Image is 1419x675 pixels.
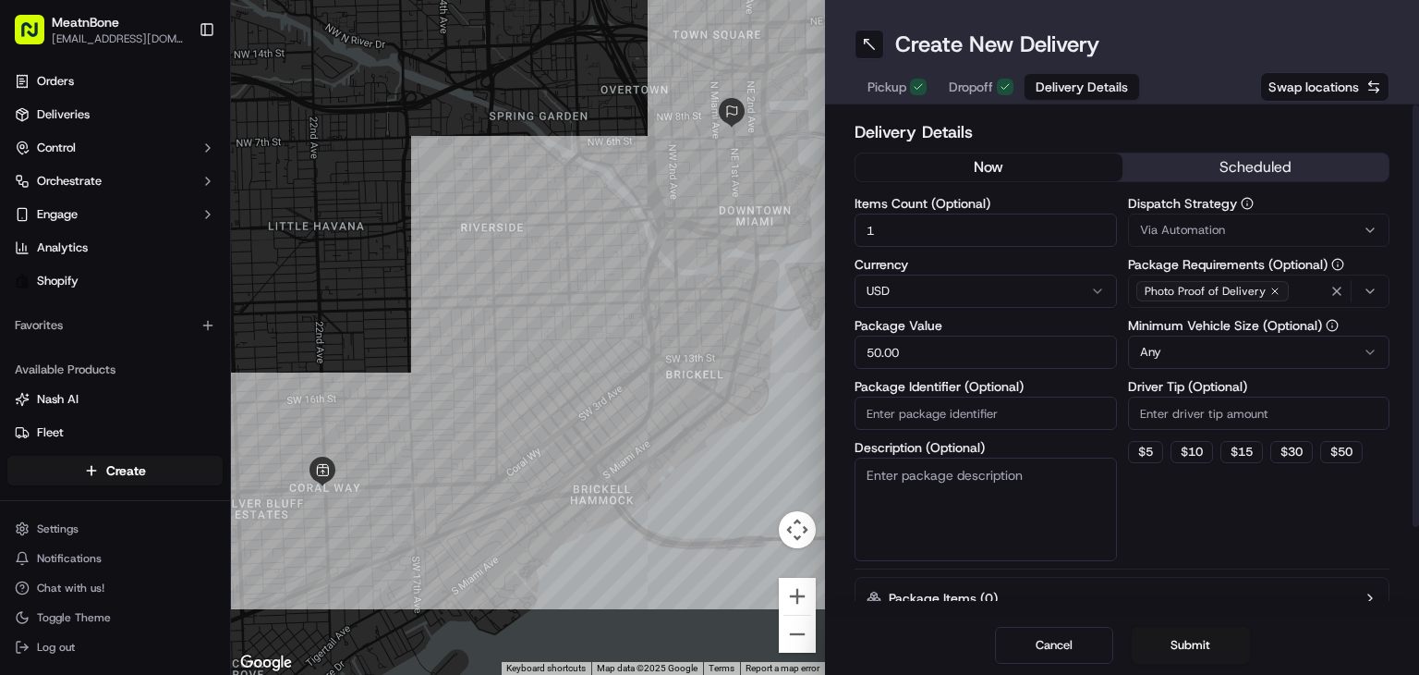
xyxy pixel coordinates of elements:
[597,663,697,673] span: Map data ©2025 Google
[200,286,207,301] span: •
[7,67,223,96] a: Orders
[236,651,297,675] a: Open this area in Google Maps (opens a new window)
[11,405,149,438] a: 📗Knowledge Base
[1268,78,1359,96] span: Swap locations
[895,30,1099,59] h1: Create New Delivery
[7,7,191,52] button: MeatnBone[EMAIL_ADDRESS][DOMAIN_NAME]
[18,414,33,429] div: 📗
[855,214,1117,247] input: Enter number of items
[106,461,146,480] span: Create
[1128,319,1390,332] label: Minimum Vehicle Size (Optional)
[7,311,223,340] div: Favorites
[83,194,254,209] div: We're available if you need us!
[7,166,223,196] button: Orchestrate
[7,418,223,448] button: Fleet
[1260,72,1389,102] button: Swap locations
[7,266,223,296] a: Shopify
[37,412,141,431] span: Knowledge Base
[211,286,249,301] span: [DATE]
[211,336,249,350] span: [DATE]
[855,153,1122,181] button: now
[37,206,78,223] span: Engage
[7,200,223,229] button: Engage
[855,258,1117,271] label: Currency
[15,424,215,441] a: Fleet
[709,663,734,673] a: Terms (opens in new tab)
[149,405,304,438] a: 💻API Documentation
[1128,258,1390,271] label: Package Requirements (Optional)
[7,575,223,601] button: Chat with us!
[855,336,1117,369] input: Enter package value
[7,456,223,485] button: Create
[18,176,52,209] img: 1736555255976-a54dd68f-1ca7-489b-9aae-adbdc363a1c4
[1170,441,1213,463] button: $10
[889,589,998,607] label: Package Items ( 0 )
[855,319,1117,332] label: Package Value
[7,385,223,414] button: Nash AI
[7,546,223,571] button: Notifications
[1270,441,1313,463] button: $30
[1320,441,1363,463] button: $50
[1128,380,1390,393] label: Driver Tip (Optional)
[1132,627,1250,664] button: Submit
[52,13,119,31] button: MeatnBone
[1140,222,1225,239] span: Via Automation
[1122,153,1389,181] button: scheduled
[1331,258,1344,271] button: Package Requirements (Optional)
[855,380,1117,393] label: Package Identifier (Optional)
[7,355,223,385] div: Available Products
[995,627,1113,664] button: Cancel
[48,118,333,138] input: Got a question? Start typing here...
[15,391,215,408] a: Nash AI
[37,239,88,256] span: Analytics
[184,458,224,472] span: Pylon
[314,181,336,203] button: Start new chat
[156,414,171,429] div: 💻
[37,640,75,655] span: Log out
[1128,275,1390,308] button: Photo Proof of Delivery
[746,663,819,673] a: Report a map error
[1128,214,1390,247] button: Via Automation
[37,73,74,90] span: Orders
[1220,441,1263,463] button: $15
[37,522,79,536] span: Settings
[286,236,336,258] button: See all
[83,176,303,194] div: Start new chat
[7,634,223,660] button: Log out
[37,106,90,123] span: Deliveries
[200,336,207,350] span: •
[7,516,223,542] button: Settings
[779,511,816,548] button: Map camera controls
[779,578,816,615] button: Zoom in
[57,336,197,350] span: Wisdom [PERSON_NAME]
[855,577,1389,620] button: Package Items (0)
[15,274,30,288] img: Shopify logo
[1128,441,1163,463] button: $5
[18,73,336,103] p: Welcome 👋
[1145,284,1266,299] span: Photo Proof of Delivery
[7,100,223,129] a: Deliveries
[7,133,223,163] button: Control
[18,318,48,354] img: Wisdom Oko
[39,176,72,209] img: 8571987876998_91fb9ceb93ad5c398215_72.jpg
[506,662,586,675] button: Keyboard shortcuts
[37,140,76,156] span: Control
[37,273,79,289] span: Shopify
[779,616,816,653] button: Zoom out
[855,397,1117,430] input: Enter package identifier
[52,31,184,46] button: [EMAIL_ADDRESS][DOMAIN_NAME]
[57,286,197,301] span: Wisdom [PERSON_NAME]
[7,605,223,631] button: Toggle Theme
[1128,197,1390,210] label: Dispatch Strategy
[37,173,102,190] span: Orchestrate
[7,233,223,263] a: Analytics
[37,391,79,408] span: Nash AI
[37,287,52,301] img: 1736555255976-a54dd68f-1ca7-489b-9aae-adbdc363a1c4
[37,424,64,441] span: Fleet
[37,581,104,595] span: Chat with us!
[1036,78,1128,96] span: Delivery Details
[1128,397,1390,430] input: Enter driver tip amount
[855,119,1389,145] h2: Delivery Details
